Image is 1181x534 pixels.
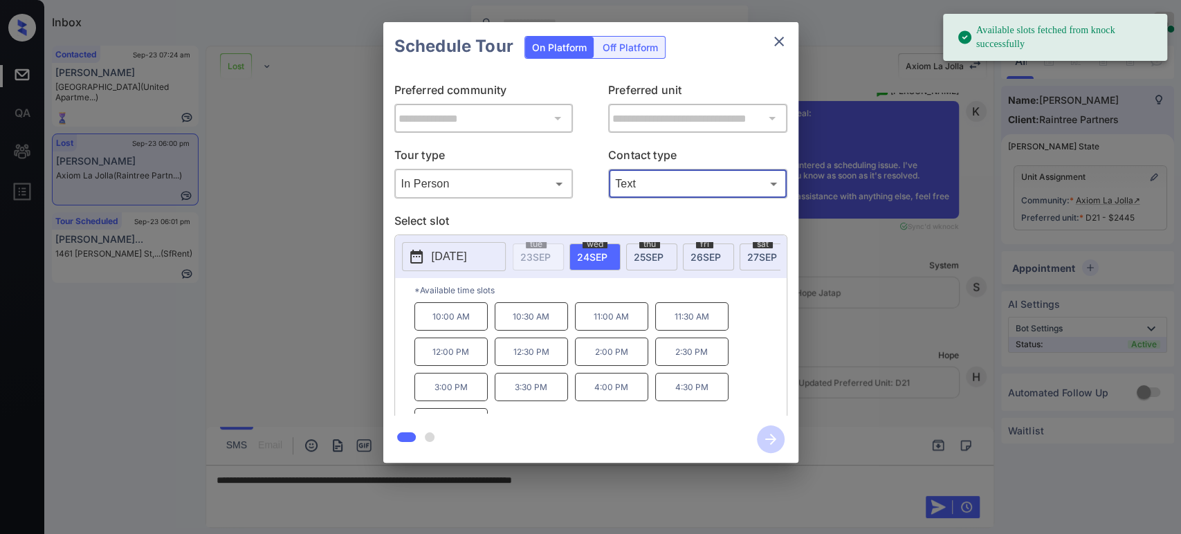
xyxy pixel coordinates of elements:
[608,82,787,104] p: Preferred unit
[569,243,621,270] div: date-select
[575,338,648,366] p: 2:00 PM
[414,338,488,366] p: 12:00 PM
[394,82,574,104] p: Preferred community
[394,147,574,169] p: Tour type
[583,240,607,248] span: wed
[398,172,570,195] div: In Person
[402,242,506,271] button: [DATE]
[525,37,594,58] div: On Platform
[596,37,665,58] div: Off Platform
[575,373,648,401] p: 4:00 PM
[690,251,721,263] span: 26 SEP
[634,251,663,263] span: 25 SEP
[655,338,729,366] p: 2:30 PM
[495,373,568,401] p: 3:30 PM
[749,421,793,457] button: btn-next
[414,408,488,436] p: 5:00 PM
[957,18,1156,57] div: Available slots fetched from knock successfully
[639,240,660,248] span: thu
[740,243,791,270] div: date-select
[414,373,488,401] p: 3:00 PM
[432,248,467,265] p: [DATE]
[753,240,773,248] span: sat
[696,240,713,248] span: fri
[414,278,787,302] p: *Available time slots
[683,243,734,270] div: date-select
[383,22,524,71] h2: Schedule Tour
[495,302,568,331] p: 10:30 AM
[765,28,793,55] button: close
[655,373,729,401] p: 4:30 PM
[626,243,677,270] div: date-select
[655,302,729,331] p: 11:30 AM
[575,302,648,331] p: 11:00 AM
[495,338,568,366] p: 12:30 PM
[608,147,787,169] p: Contact type
[394,212,787,234] p: Select slot
[612,172,784,195] div: Text
[414,302,488,331] p: 10:00 AM
[577,251,607,263] span: 24 SEP
[747,251,777,263] span: 27 SEP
